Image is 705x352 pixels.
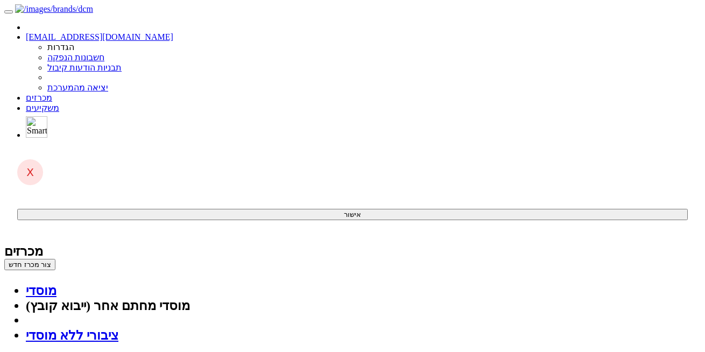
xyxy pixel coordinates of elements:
a: מוסדי מחתם אחר (ייבוא קובץ) [26,299,190,313]
a: ציבורי ללא מוסדי [26,328,118,342]
a: מוסדי [26,284,57,298]
button: אישור [17,209,688,220]
img: SmartBull Logo [26,116,47,138]
a: תבניות הודעות קיבול [47,63,122,72]
img: /images/brands/dcm [15,4,93,14]
a: מכרזים [26,93,52,102]
a: [EMAIL_ADDRESS][DOMAIN_NAME] [26,32,173,41]
a: חשבונות הנפקה [47,53,104,62]
span: X [26,166,34,179]
a: יציאה מהמערכת [47,83,108,92]
button: צור מכרז חדש [4,259,55,270]
a: משקיעים [26,103,59,112]
li: הגדרות [47,42,701,52]
div: מכרזים [4,244,701,259]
